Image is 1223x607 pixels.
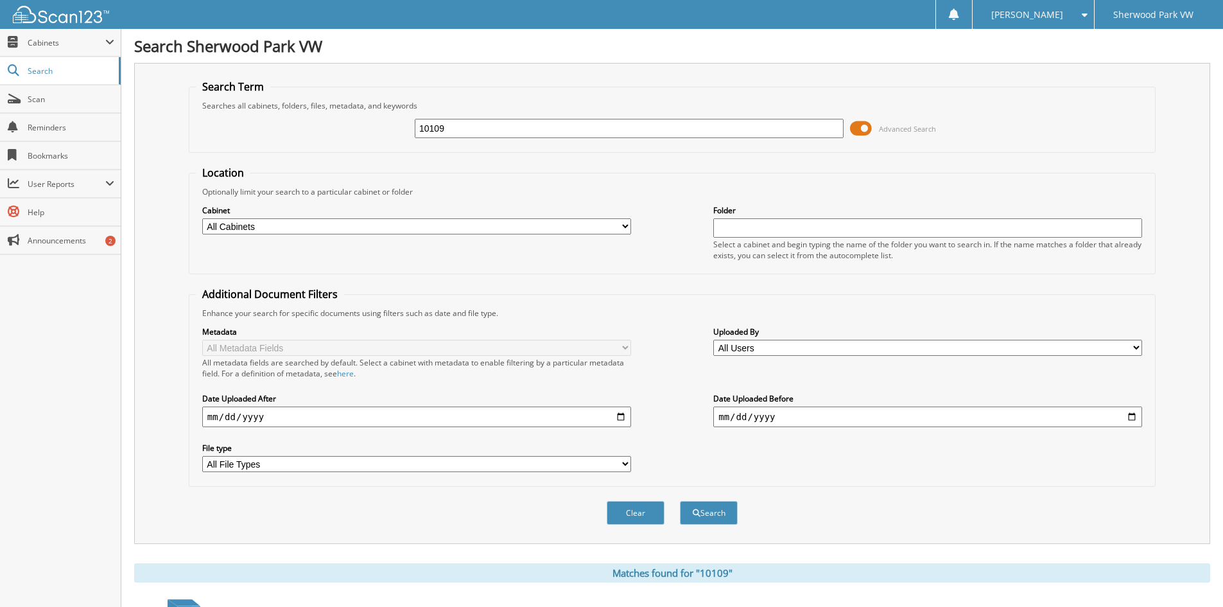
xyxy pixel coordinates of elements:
[713,239,1142,261] div: Select a cabinet and begin typing the name of the folder you want to search in. If the name match...
[202,407,631,427] input: start
[1113,11,1193,19] span: Sherwood Park VW
[28,94,114,105] span: Scan
[196,287,344,301] legend: Additional Document Filters
[28,179,105,189] span: User Reports
[13,6,109,23] img: scan123-logo-white.svg
[28,37,105,48] span: Cabinets
[713,407,1142,427] input: end
[105,236,116,246] div: 2
[607,501,664,525] button: Clear
[879,124,936,134] span: Advanced Search
[196,186,1149,197] div: Optionally limit your search to a particular cabinet or folder
[202,205,631,216] label: Cabinet
[202,357,631,379] div: All metadata fields are searched by default. Select a cabinet with metadata to enable filtering b...
[713,326,1142,337] label: Uploaded By
[713,393,1142,404] label: Date Uploaded Before
[202,393,631,404] label: Date Uploaded After
[202,443,631,453] label: File type
[134,35,1210,57] h1: Search Sherwood Park VW
[196,80,270,94] legend: Search Term
[196,308,1149,319] div: Enhance your search for specific documents using filters such as date and file type.
[196,100,1149,111] div: Searches all cabinets, folders, files, metadata, and keywords
[991,11,1063,19] span: [PERSON_NAME]
[28,66,112,76] span: Search
[28,235,114,246] span: Announcements
[134,563,1210,583] div: Matches found for "10109"
[28,122,114,133] span: Reminders
[680,501,738,525] button: Search
[28,207,114,218] span: Help
[337,368,354,379] a: here
[713,205,1142,216] label: Folder
[196,166,250,180] legend: Location
[28,150,114,161] span: Bookmarks
[202,326,631,337] label: Metadata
